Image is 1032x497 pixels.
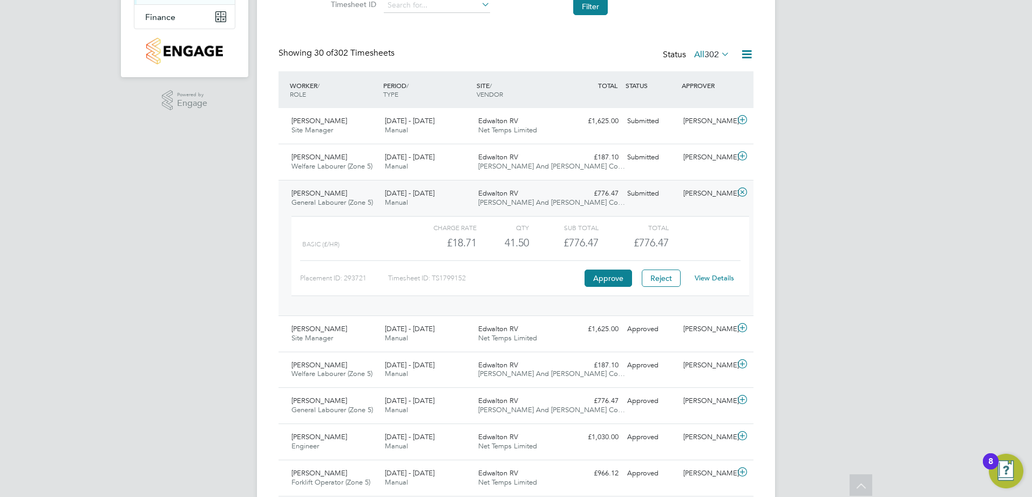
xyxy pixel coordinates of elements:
span: 302 [704,49,719,60]
span: Edwalton RV [478,324,518,333]
div: Showing [279,48,397,59]
div: 41.50 [477,234,529,252]
span: [DATE] - [DATE] [385,116,434,125]
div: £187.10 [567,357,623,374]
span: Net Temps Limited [478,125,537,135]
span: [PERSON_NAME] And [PERSON_NAME] Co… [478,162,625,171]
div: QTY [477,221,529,234]
div: [PERSON_NAME] [679,112,735,130]
div: Approved [623,320,679,338]
span: Welfare Labourer (Zone 5) [291,369,372,378]
span: Edwalton RV [478,360,518,370]
div: £776.47 [567,392,623,410]
span: Net Temps Limited [478,333,537,342]
div: [PERSON_NAME] [679,465,735,482]
span: Engage [177,99,207,108]
div: Total [599,221,668,234]
button: Open Resource Center, 8 new notifications [989,454,1023,488]
span: Net Temps Limited [478,441,537,451]
div: £776.47 [567,185,623,203]
span: Manual [385,441,408,451]
a: View Details [695,273,734,283]
span: [PERSON_NAME] And [PERSON_NAME] Co… [478,405,625,414]
span: / [490,81,492,90]
div: [PERSON_NAME] [679,320,735,338]
div: Approved [623,428,679,446]
span: Powered by [177,90,207,99]
span: Forklift Operator (Zone 5) [291,478,370,487]
span: Basic (£/HR) [302,240,340,248]
span: [PERSON_NAME] And [PERSON_NAME] Co… [478,198,625,207]
div: Sub Total [529,221,599,234]
span: / [317,81,320,90]
div: Approved [623,465,679,482]
span: [DATE] - [DATE] [385,432,434,441]
span: Edwalton RV [478,432,518,441]
button: Finance [134,5,235,29]
span: [PERSON_NAME] [291,432,347,441]
span: [PERSON_NAME] [291,360,347,370]
span: [DATE] - [DATE] [385,396,434,405]
span: [DATE] - [DATE] [385,468,434,478]
span: [DATE] - [DATE] [385,189,434,198]
div: [PERSON_NAME] [679,357,735,374]
div: STATUS [623,76,679,95]
div: £1,625.00 [567,320,623,338]
span: Site Manager [291,125,333,135]
span: Manual [385,162,408,171]
span: Site Manager [291,333,333,342]
span: Engineer [291,441,319,451]
span: [PERSON_NAME] And [PERSON_NAME] Co… [478,369,625,378]
div: [PERSON_NAME] [679,428,735,446]
span: Manual [385,333,408,342]
div: [PERSON_NAME] [679,149,735,166]
div: Status [663,48,732,63]
span: [DATE] - [DATE] [385,324,434,333]
div: £187.10 [567,149,623,166]
span: Edwalton RV [478,468,518,478]
span: Manual [385,478,408,487]
div: [PERSON_NAME] [679,392,735,410]
span: Edwalton RV [478,189,518,198]
span: [PERSON_NAME] [291,116,347,125]
span: Manual [385,405,408,414]
div: 8 [988,461,993,475]
div: Charge rate [407,221,477,234]
span: Manual [385,369,408,378]
div: Submitted [623,149,679,166]
span: [PERSON_NAME] [291,152,347,162]
div: Approved [623,392,679,410]
span: Manual [385,125,408,135]
div: £776.47 [529,234,599,252]
span: Welfare Labourer (Zone 5) [291,162,372,171]
div: [PERSON_NAME] [679,185,735,203]
span: Finance [145,12,175,22]
span: Edwalton RV [478,116,518,125]
span: ROLE [290,90,306,98]
span: / [406,81,409,90]
img: countryside-properties-logo-retina.png [146,38,222,64]
span: 30 of [314,48,334,58]
span: Edwalton RV [478,396,518,405]
span: General Labourer (Zone 5) [291,405,373,414]
div: WORKER [287,76,381,104]
div: Placement ID: 293721 [300,270,388,287]
span: Manual [385,198,408,207]
div: SITE [474,76,567,104]
a: Powered byEngage [162,90,208,111]
span: [PERSON_NAME] [291,324,347,333]
a: Go to home page [134,38,235,64]
div: PERIOD [381,76,474,104]
span: VENDOR [477,90,503,98]
span: TOTAL [598,81,617,90]
div: Timesheet ID: TS1799152 [388,270,582,287]
span: [PERSON_NAME] [291,396,347,405]
div: APPROVER [679,76,735,95]
span: [DATE] - [DATE] [385,360,434,370]
button: Approve [585,270,632,287]
span: General Labourer (Zone 5) [291,198,373,207]
span: 302 Timesheets [314,48,395,58]
div: £966.12 [567,465,623,482]
div: £18.71 [407,234,477,252]
span: TYPE [383,90,398,98]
